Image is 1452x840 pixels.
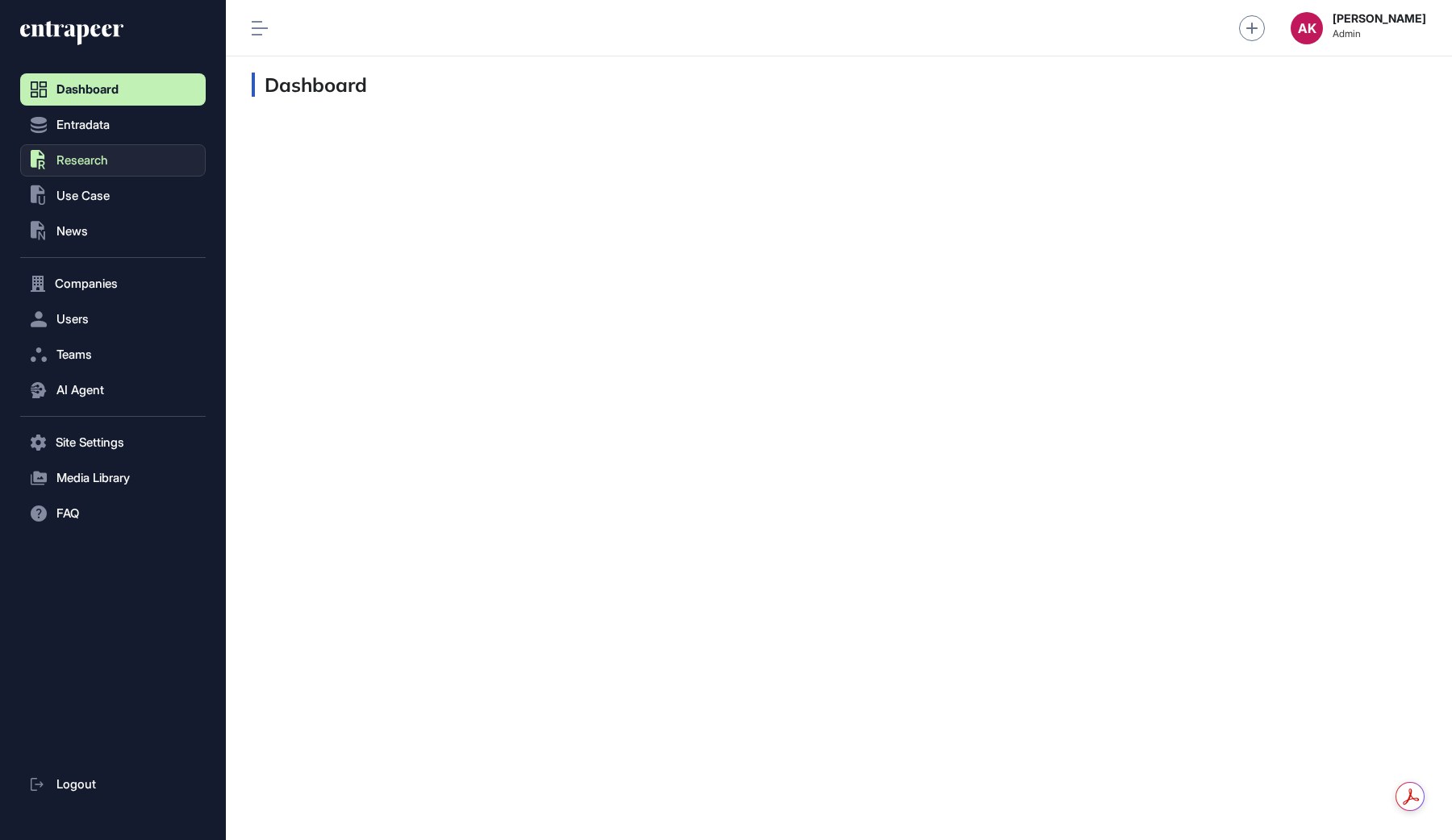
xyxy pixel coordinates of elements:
button: Use Case [20,180,206,212]
h3: Dashboard [252,73,367,97]
span: Admin [1333,28,1426,40]
button: Users [20,303,206,335]
span: Companies [55,277,118,290]
button: Teams [20,339,206,371]
span: AI Agent [56,384,104,397]
span: News [56,225,88,238]
button: AI Agent [20,374,206,406]
span: Use Case [56,189,110,202]
span: Teams [56,348,92,361]
strong: [PERSON_NAME] [1333,12,1426,25]
button: Site Settings [20,426,206,459]
span: Dashboard [56,83,119,96]
button: Companies [20,268,206,300]
span: Research [56,154,108,167]
button: AK [1291,12,1323,44]
span: Entradata [56,119,110,131]
span: FAQ [56,507,79,520]
span: Logout [56,778,96,791]
button: Entradata [20,109,206,141]
span: Users [56,313,89,326]
button: Media Library [20,462,206,494]
a: Logout [20,768,206,800]
span: Site Settings [56,436,124,449]
button: FAQ [20,497,206,530]
button: Research [20,144,206,177]
a: Dashboard [20,73,206,106]
button: News [20,215,206,247]
span: Media Library [56,472,130,484]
